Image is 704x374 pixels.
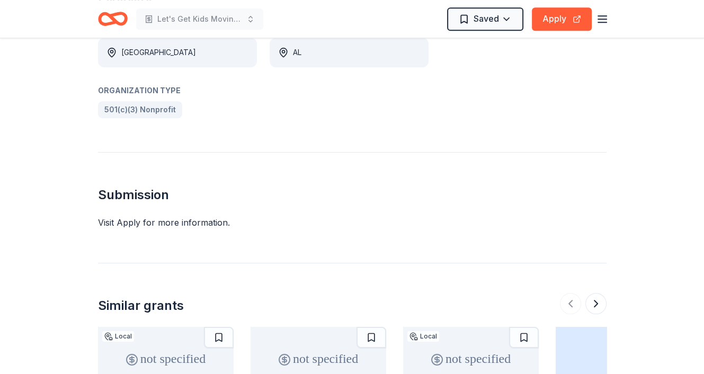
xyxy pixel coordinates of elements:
[98,101,182,118] a: 501(c)(3) Nonprofit
[121,46,196,59] div: [GEOGRAPHIC_DATA]
[447,7,523,31] button: Saved
[98,84,429,97] div: Organization Type
[407,331,439,342] div: Local
[98,6,128,31] a: Home
[102,331,134,342] div: Local
[532,7,592,31] button: Apply
[98,216,607,229] div: Visit Apply for more information.
[98,297,184,314] div: Similar grants
[104,103,176,116] span: 501(c)(3) Nonprofit
[474,12,499,25] span: Saved
[293,46,301,59] div: AL
[136,8,263,30] button: Let's Get Kids Moving Playground
[98,186,607,203] h2: Submission
[157,13,242,25] span: Let's Get Kids Moving Playground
